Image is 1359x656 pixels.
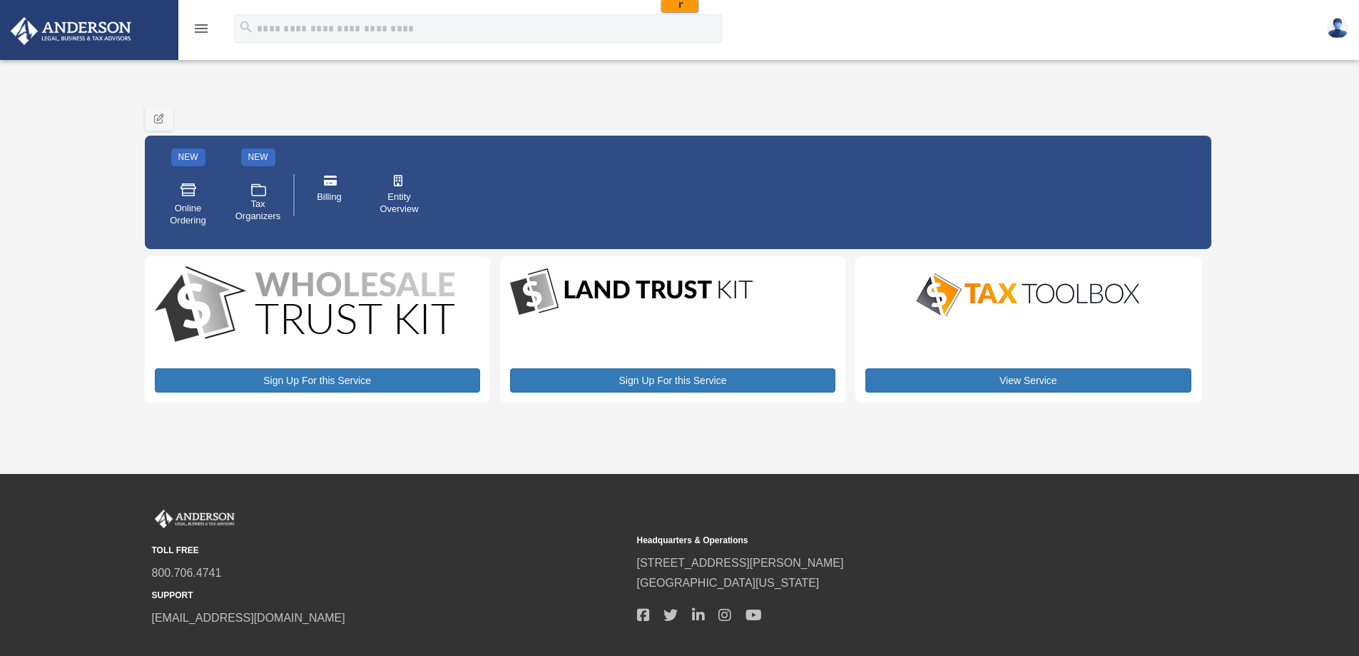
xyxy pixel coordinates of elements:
span: Billing [317,191,342,203]
a: [EMAIL_ADDRESS][DOMAIN_NAME] [152,612,345,624]
small: SUPPORT [152,588,627,603]
div: NEW [241,148,275,166]
img: LandTrust_lgo-1.jpg [510,266,753,318]
small: TOLL FREE [152,543,627,558]
div: NEW [171,148,205,166]
img: jramrz [35,5,53,23]
a: Sign Up For this Service [155,368,480,393]
i: menu [193,20,210,37]
i: search [238,19,254,35]
small: Headquarters & Operations [637,533,1112,548]
img: Anderson Advisors Platinum Portal [6,17,136,45]
span: Entity Overview [380,191,419,216]
img: WS-Trust-Kit-lgo-1.jpg [155,266,454,345]
span: Online Ordering [168,203,208,227]
a: Online Ordering [158,171,218,237]
a: menu [193,25,210,37]
span: Tax Organizers [235,198,281,223]
a: [GEOGRAPHIC_DATA][US_STATE] [637,577,820,589]
img: Anderson Advisors Platinum Portal [152,510,238,528]
a: Copy [243,14,267,25]
a: Entity Overview [370,165,429,225]
img: User Pic [1327,18,1348,39]
a: Sign Up For this Service [510,368,835,393]
a: 800.706.4741 [152,567,222,579]
a: Billing [300,165,360,225]
a: View Service [865,368,1191,393]
a: Tax Organizers [228,171,288,237]
a: [STREET_ADDRESS][PERSON_NAME] [637,557,844,569]
a: View [220,14,243,25]
a: Clear [267,14,290,25]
